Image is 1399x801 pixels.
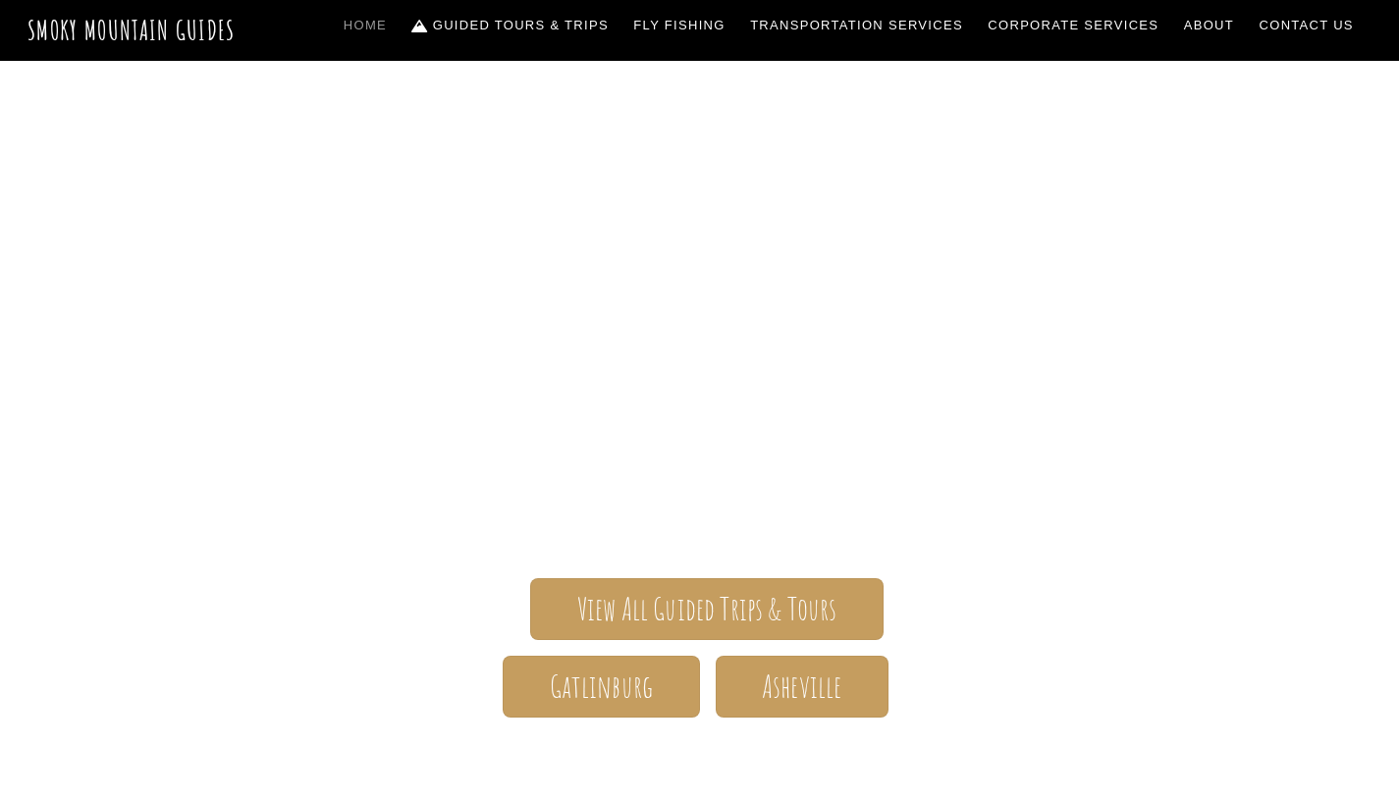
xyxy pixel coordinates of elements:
[550,676,654,697] span: Gatlinburg
[626,5,733,46] a: Fly Fishing
[742,5,970,46] a: Transportation Services
[981,5,1167,46] a: Corporate Services
[503,656,699,718] a: Gatlinburg
[336,5,395,46] a: Home
[404,5,617,46] a: Guided Tours & Trips
[762,676,841,697] span: Asheville
[1252,5,1362,46] a: Contact Us
[1176,5,1242,46] a: About
[27,14,236,46] a: Smoky Mountain Guides
[530,578,883,640] a: View All Guided Trips & Tours
[131,270,1269,368] span: Smoky Mountain Guides
[131,749,1269,796] h1: Your adventure starts here.
[716,656,888,718] a: Asheville
[131,368,1269,519] span: The ONLY one-stop, full Service Guide Company for the Gatlinburg and [GEOGRAPHIC_DATA] side of th...
[577,599,837,619] span: View All Guided Trips & Tours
